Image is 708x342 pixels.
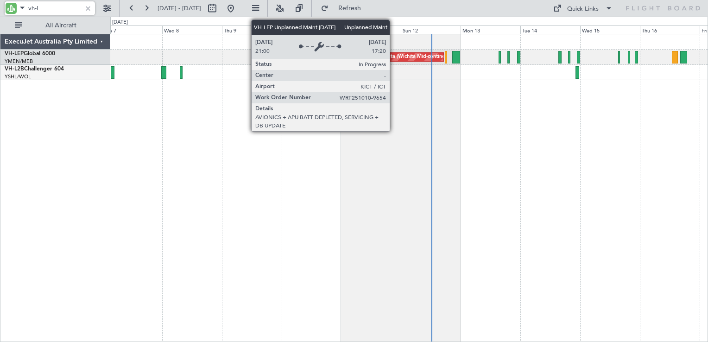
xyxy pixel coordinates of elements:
span: VH-L2B [5,66,24,72]
div: [DATE] [112,19,128,26]
button: Refresh [316,1,372,16]
button: Quick Links [549,1,617,16]
a: YSHL/WOL [5,73,31,80]
button: All Aircraft [10,18,101,33]
div: Sun 12 [401,25,461,34]
a: YMEN/MEB [5,58,33,65]
div: Fri 10 [282,25,341,34]
span: VH-LEP [5,51,24,57]
input: A/C (Reg. or Type) [28,1,82,15]
div: Wed 8 [162,25,222,34]
span: All Aircraft [24,22,98,29]
div: Mon 13 [461,25,520,34]
div: Tue 7 [102,25,162,34]
div: Thu 16 [640,25,700,34]
div: Unplanned Maint Wichita (Wichita Mid-continent) [336,50,451,64]
div: Tue 14 [520,25,580,34]
div: Quick Links [567,5,599,14]
span: [DATE] - [DATE] [158,4,201,13]
div: Wed 15 [580,25,640,34]
a: VH-LEPGlobal 6000 [5,51,55,57]
div: Thu 9 [222,25,282,34]
span: Refresh [330,5,369,12]
div: Sat 11 [341,25,401,34]
a: VH-L2BChallenger 604 [5,66,64,72]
